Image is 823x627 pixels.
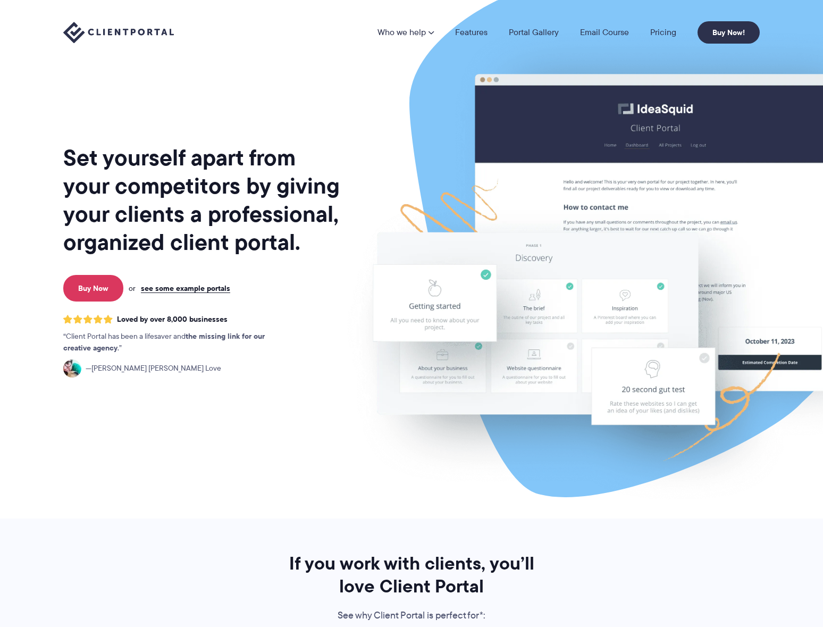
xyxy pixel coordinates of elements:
a: see some example portals [141,283,230,293]
p: Client Portal has been a lifesaver and . [63,331,287,354]
a: Buy Now! [698,21,760,44]
a: Who we help [377,28,434,37]
span: [PERSON_NAME] [PERSON_NAME] Love [86,363,221,374]
h1: Set yourself apart from your competitors by giving your clients a professional, organized client ... [63,144,342,256]
a: Features [455,28,488,37]
strong: the missing link for our creative agency [63,330,265,354]
a: Email Course [580,28,629,37]
span: or [129,283,136,293]
p: See why Client Portal is perfect for*: [274,608,549,624]
h2: If you work with clients, you’ll love Client Portal [274,552,549,598]
a: Portal Gallery [509,28,559,37]
a: Pricing [650,28,676,37]
span: Loved by over 8,000 businesses [117,315,228,324]
a: Buy Now [63,275,123,302]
